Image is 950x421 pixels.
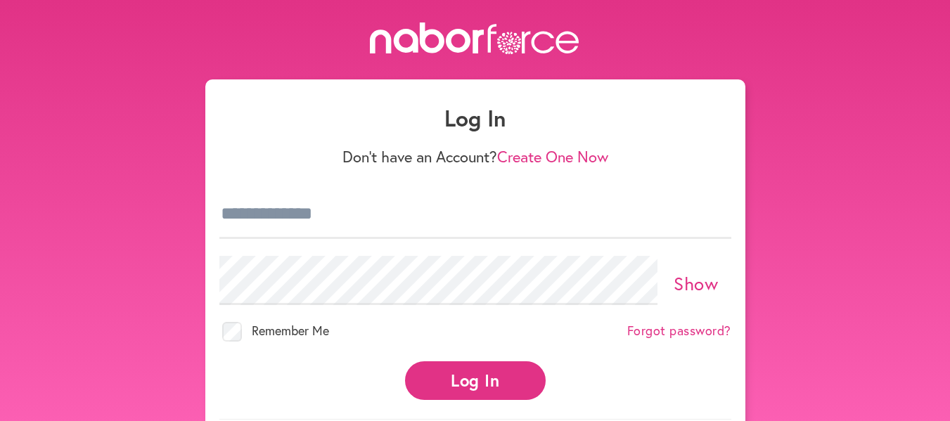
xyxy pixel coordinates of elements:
a: Show [674,271,718,295]
button: Log In [405,361,546,400]
a: Create One Now [497,146,608,167]
h1: Log In [219,105,731,131]
a: Forgot password? [627,323,731,339]
span: Remember Me [252,322,329,339]
p: Don't have an Account? [219,148,731,166]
